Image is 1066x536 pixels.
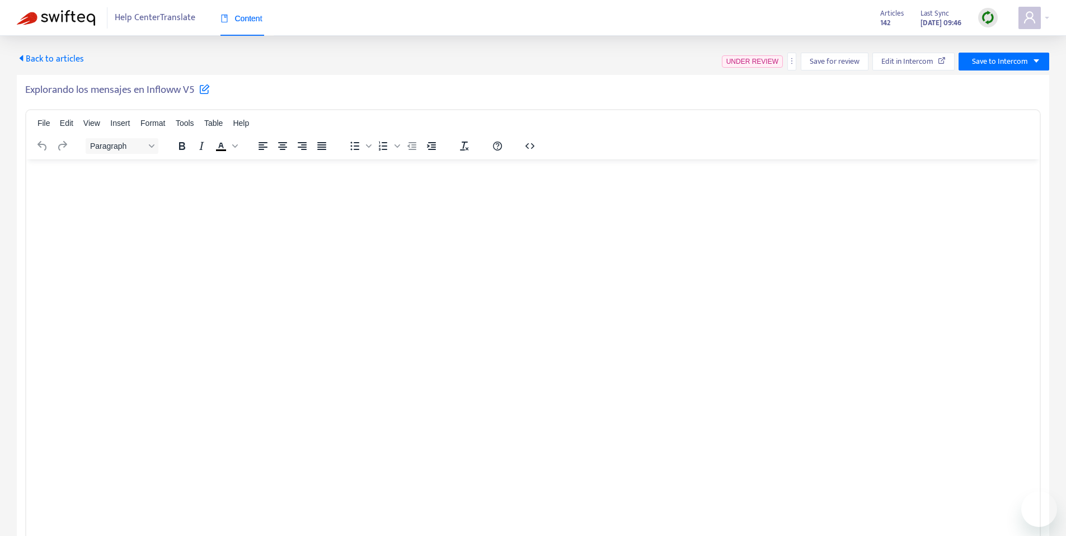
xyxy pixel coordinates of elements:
button: Italic [192,138,211,154]
button: Align left [253,138,273,154]
button: Increase indent [422,138,441,154]
span: more [788,57,796,65]
button: Save to Intercomcaret-down [959,53,1049,70]
strong: [DATE] 09:46 [921,17,961,29]
div: Numbered list [374,138,402,154]
button: Undo [33,138,52,154]
span: Help [233,119,249,128]
span: File [37,119,50,128]
h5: Explorando los mensajes en Infloww V5 [25,83,210,97]
div: Text color Black [212,138,240,154]
span: caret-down [1032,57,1040,65]
iframe: Button to launch messaging window [1021,491,1057,527]
span: UNDER REVIEW [726,58,778,65]
span: Edit in Intercom [881,55,933,68]
span: Format [140,119,165,128]
span: Save for review [810,55,860,68]
button: Align center [273,138,292,154]
div: Bullet list [345,138,373,154]
button: Justify [312,138,331,154]
button: Clear formatting [455,138,474,154]
span: Articles [880,7,904,20]
button: Redo [53,138,72,154]
span: user [1023,11,1036,24]
button: Edit in Intercom [872,53,955,70]
button: more [787,53,796,70]
button: Save for review [801,53,868,70]
button: Help [488,138,507,154]
img: Swifteq [17,10,95,26]
span: Content [220,14,262,23]
span: Back to articles [17,51,84,67]
span: Help Center Translate [115,7,195,29]
span: Tools [176,119,194,128]
img: sync.dc5367851b00ba804db3.png [981,11,995,25]
span: Insert [110,119,130,128]
span: View [83,119,100,128]
span: Last Sync [921,7,949,20]
span: Paragraph [90,142,145,151]
button: Align right [293,138,312,154]
strong: 142 [880,17,890,29]
button: Decrease indent [402,138,421,154]
span: caret-left [17,54,26,63]
span: Table [204,119,223,128]
button: Block Paragraph [86,138,158,154]
span: Edit [60,119,73,128]
span: book [220,15,228,22]
button: Bold [172,138,191,154]
span: Save to Intercom [972,55,1028,68]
